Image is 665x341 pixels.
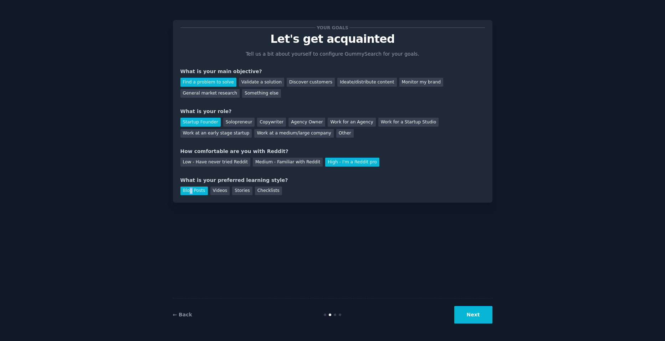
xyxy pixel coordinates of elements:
[288,118,325,127] div: Agency Owner
[180,108,485,115] div: What is your role?
[210,187,230,195] div: Videos
[173,312,192,317] a: ← Back
[287,78,335,87] div: Discover customers
[328,118,375,127] div: Work for an Agency
[254,129,333,138] div: Work at a medium/large company
[180,68,485,75] div: What is your main objective?
[180,158,250,167] div: Low - Have never tried Reddit
[336,129,354,138] div: Other
[180,33,485,45] p: Let's get acquainted
[378,118,439,127] div: Work for a Startup Studio
[325,158,379,167] div: High - I'm a Reddit pro
[454,306,492,324] button: Next
[253,158,323,167] div: Medium - Familiar with Reddit
[243,50,423,58] p: Tell us a bit about yourself to configure GummySearch for your goals.
[257,118,286,127] div: Copywriter
[337,78,397,87] div: Ideate/distribute content
[239,78,284,87] div: Validate a solution
[180,187,208,195] div: Blog Posts
[180,129,252,138] div: Work at an early stage startup
[232,187,252,195] div: Stories
[180,89,240,98] div: General market research
[180,78,236,87] div: Find a problem to solve
[223,118,255,127] div: Solopreneur
[180,118,221,127] div: Startup Founder
[399,78,443,87] div: Monitor my brand
[242,89,281,98] div: Something else
[180,148,485,155] div: How comfortable are you with Reddit?
[255,187,282,195] div: Checklists
[316,24,350,31] span: Your goals
[180,177,485,184] div: What is your preferred learning style?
